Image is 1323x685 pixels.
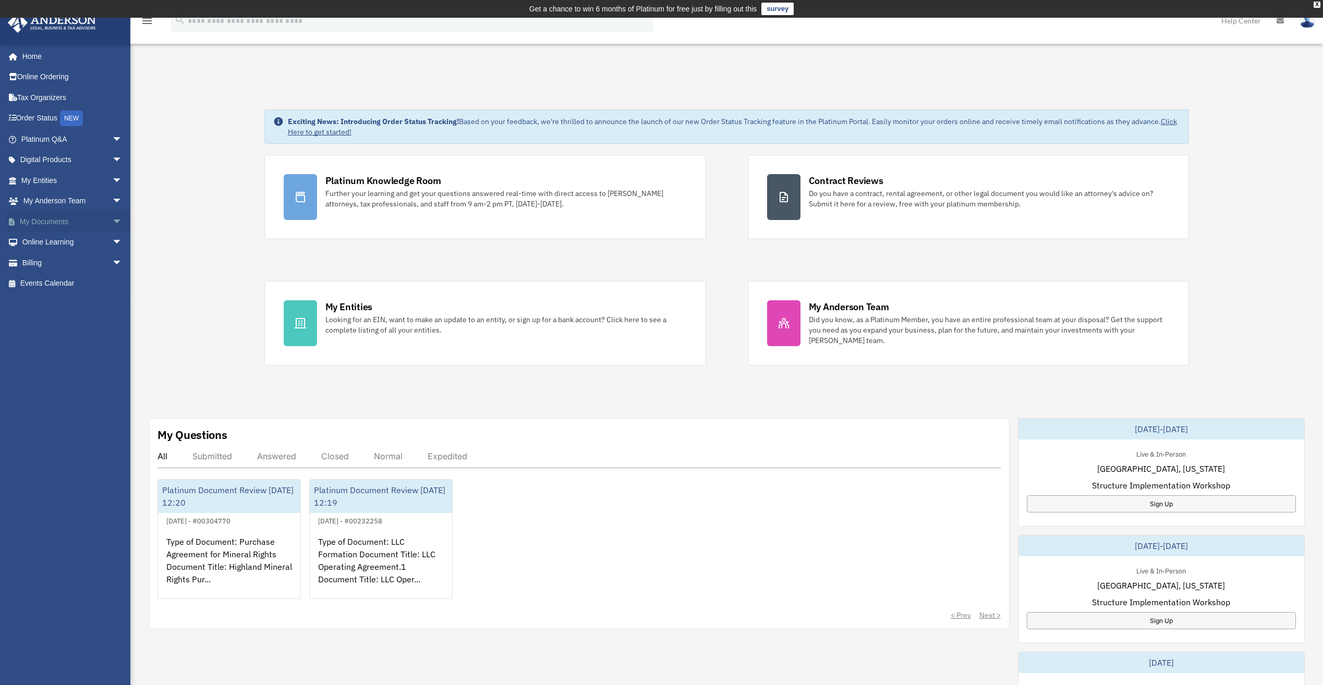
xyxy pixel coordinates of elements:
div: Submitted [192,451,232,461]
div: Live & In-Person [1128,448,1194,459]
div: Based on your feedback, we're thrilled to announce the launch of our new Order Status Tracking fe... [288,116,1181,137]
a: Platinum Document Review [DATE] 12:19[DATE] - #00232258Type of Document: LLC Formation Document T... [309,479,453,599]
div: Expedited [428,451,467,461]
div: My Questions [157,427,227,443]
div: Get a chance to win 6 months of Platinum for free just by filling out this [529,3,757,15]
div: close [1314,2,1320,8]
div: Type of Document: LLC Formation Document Title: LLC Operating Agreement.1 Document Title: LLC Ope... [310,527,452,608]
a: My Entities Looking for an EIN, want to make an update to an entity, or sign up for a bank accoun... [264,281,706,365]
span: arrow_drop_down [112,211,133,233]
a: Online Ordering [7,67,138,88]
span: [GEOGRAPHIC_DATA], [US_STATE] [1097,462,1225,475]
div: [DATE] - #00232258 [310,515,391,525]
div: My Anderson Team [809,300,889,313]
div: Closed [321,451,349,461]
div: Further your learning and get your questions answered real-time with direct access to [PERSON_NAM... [325,188,687,209]
div: [DATE]-[DATE] [1018,535,1304,556]
div: NEW [60,111,83,126]
a: Online Learningarrow_drop_down [7,232,138,253]
a: Platinum Knowledge Room Further your learning and get your questions answered real-time with dire... [264,155,706,239]
a: menu [141,18,153,27]
span: Structure Implementation Workshop [1092,479,1230,492]
a: My Documentsarrow_drop_down [7,211,138,232]
a: Events Calendar [7,273,138,294]
span: arrow_drop_down [112,129,133,150]
img: Anderson Advisors Platinum Portal [5,13,99,33]
div: Live & In-Person [1128,565,1194,576]
a: Contract Reviews Do you have a contract, rental agreement, or other legal document you would like... [748,155,1190,239]
a: My Anderson Teamarrow_drop_down [7,191,138,212]
div: My Entities [325,300,372,313]
div: [DATE] [1018,652,1304,673]
div: Type of Document: Purchase Agreement for Mineral Rights Document Title: Highland Mineral Rights P... [158,527,300,608]
span: arrow_drop_down [112,232,133,253]
div: Platinum Knowledge Room [325,174,441,187]
a: Platinum Q&Aarrow_drop_down [7,129,138,150]
span: [GEOGRAPHIC_DATA], [US_STATE] [1097,579,1225,592]
span: arrow_drop_down [112,191,133,212]
a: Home [7,46,133,67]
i: menu [141,15,153,27]
a: Click Here to get started! [288,117,1177,137]
div: Platinum Document Review [DATE] 12:19 [310,480,452,513]
strong: Exciting News: Introducing Order Status Tracking! [288,117,459,126]
div: Normal [374,451,403,461]
a: Sign Up [1027,612,1296,629]
div: Answered [257,451,296,461]
span: arrow_drop_down [112,150,133,171]
div: [DATE]-[DATE] [1018,419,1304,439]
a: Platinum Document Review [DATE] 12:20[DATE] - #00304770Type of Document: Purchase Agreement for M... [157,479,301,599]
span: arrow_drop_down [112,252,133,274]
a: Tax Organizers [7,87,138,108]
div: Platinum Document Review [DATE] 12:20 [158,480,300,513]
span: Structure Implementation Workshop [1092,596,1230,608]
a: Digital Productsarrow_drop_down [7,150,138,170]
div: All [157,451,167,461]
img: User Pic [1300,13,1315,28]
div: Did you know, as a Platinum Member, you have an entire professional team at your disposal? Get th... [809,314,1170,346]
a: survey [761,3,794,15]
a: Order StatusNEW [7,108,138,129]
div: Contract Reviews [809,174,883,187]
i: search [174,14,186,26]
span: arrow_drop_down [112,170,133,191]
div: [DATE] - #00304770 [158,515,239,525]
a: Billingarrow_drop_down [7,252,138,273]
div: Do you have a contract, rental agreement, or other legal document you would like an attorney's ad... [809,188,1170,209]
a: My Entitiesarrow_drop_down [7,170,138,191]
a: Sign Up [1027,495,1296,512]
a: My Anderson Team Did you know, as a Platinum Member, you have an entire professional team at your... [748,281,1190,365]
div: Looking for an EIN, want to make an update to an entity, or sign up for a bank account? Click her... [325,314,687,335]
